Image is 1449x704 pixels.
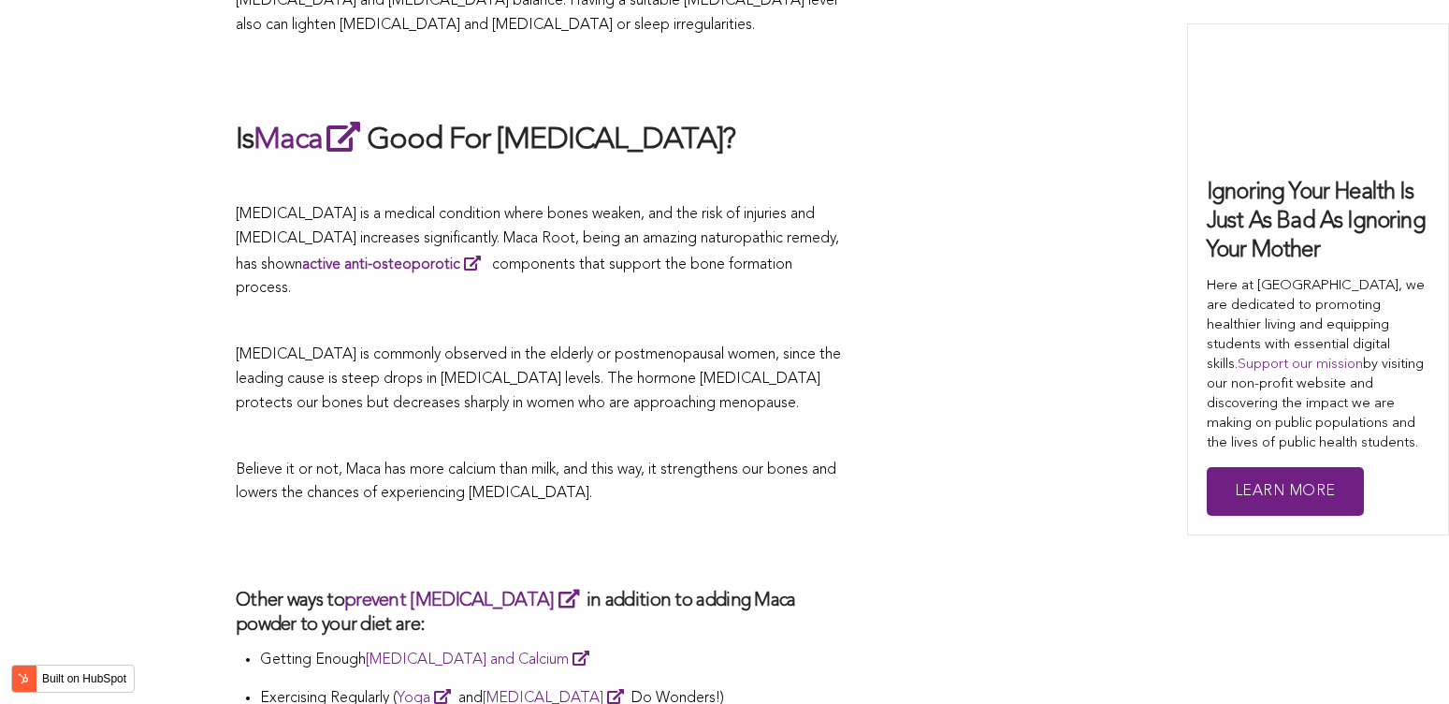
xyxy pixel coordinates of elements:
[1355,614,1449,704] iframe: Chat Widget
[236,207,839,296] span: [MEDICAL_DATA] is a medical condition where bones weaken, and the risk of injuries and [MEDICAL_D...
[236,118,844,161] h2: Is Good For [MEDICAL_DATA]?
[302,257,488,272] a: active anti-osteoporotic
[1207,467,1364,517] a: Learn More
[236,347,841,410] span: [MEDICAL_DATA] is commonly observed in the elderly or postmenopausal women, since the leading cau...
[35,667,134,691] label: Built on HubSpot
[11,665,135,693] button: Built on HubSpot
[366,653,597,667] a: [MEDICAL_DATA] and Calcium
[236,587,844,638] h3: Other ways to in addition to adding Maca powder to your diet are:
[12,667,35,690] img: HubSpot sprocket logo
[344,592,587,610] a: prevent [MEDICAL_DATA]
[236,462,836,502] span: Believe it or not, Maca has more calcium than milk, and this way, it strengthens our bones and lo...
[260,647,844,673] p: Getting Enough
[254,125,367,155] a: Maca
